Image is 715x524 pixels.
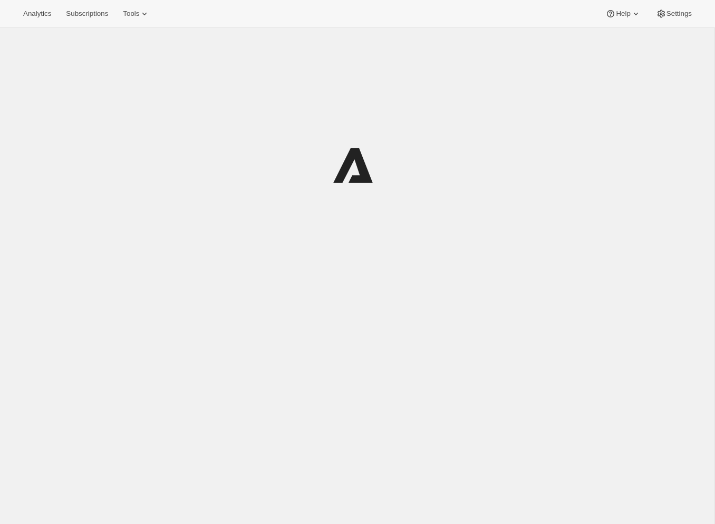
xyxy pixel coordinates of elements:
span: Analytics [23,9,51,18]
button: Analytics [17,6,57,21]
button: Settings [650,6,698,21]
span: Settings [666,9,692,18]
button: Help [599,6,647,21]
span: Tools [123,9,139,18]
span: Subscriptions [66,9,108,18]
button: Tools [117,6,156,21]
button: Subscriptions [60,6,114,21]
span: Help [616,9,630,18]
